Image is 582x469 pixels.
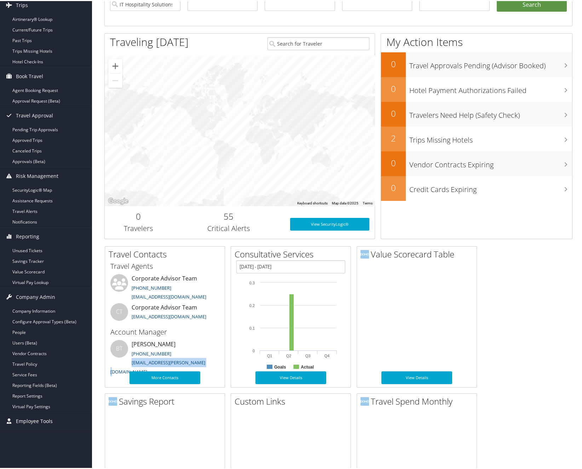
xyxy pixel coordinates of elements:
a: 0Hotel Payment Authorizations Failed [381,76,572,101]
span: Company Admin [16,287,55,305]
h2: Custom Links [235,394,351,406]
a: 0Credit Cards Expiring [381,175,572,200]
tspan: 0.1 [249,325,255,329]
a: 0Travelers Need Help (Safety Check) [381,101,572,126]
h2: Travel Spend Monthly [361,394,477,406]
h3: Critical Alerts [178,222,280,232]
input: Search for Traveler [267,36,369,49]
tspan: 0.2 [249,302,255,307]
h2: 0 [110,209,167,221]
h3: Travelers [110,222,167,232]
span: Reporting [16,227,39,244]
li: Corporate Advisor Team [107,302,223,325]
span: Travel Approval [16,106,53,123]
h2: 0 [381,82,406,94]
img: Google [106,196,130,205]
div: BT [110,339,128,357]
tspan: 0 [253,348,255,352]
button: Zoom in [108,58,122,72]
span: Risk Management [16,166,58,184]
a: 2Trips Missing Hotels [381,126,572,150]
text: Q2 [286,353,292,357]
text: Actual [301,364,314,369]
a: View SecurityLogic® [290,217,369,230]
text: Q4 [324,353,330,357]
h3: Credit Cards Expiring [409,180,572,193]
h3: Travel Agents [110,260,219,270]
a: Open this area in Google Maps (opens a new window) [106,196,130,205]
a: [PHONE_NUMBER] [132,349,171,356]
h2: 0 [381,156,406,168]
h2: Consultative Services [235,247,351,259]
h2: Value Scorecard Table [361,247,477,259]
text: Q3 [305,353,311,357]
div: CT [110,302,128,320]
a: View Details [255,370,326,383]
img: domo-logo.png [361,249,369,257]
a: [EMAIL_ADDRESS][DOMAIN_NAME] [132,312,206,319]
button: Keyboard shortcuts [297,200,328,205]
text: Q1 [267,353,272,357]
h3: Travel Approvals Pending (Advisor Booked) [409,56,572,70]
img: domo-logo.png [361,396,369,405]
li: [PERSON_NAME] [107,339,223,377]
button: Zoom out [108,73,122,87]
a: Terms [363,200,373,204]
li: Corporate Advisor Team [107,273,223,302]
a: More Contacts [129,370,200,383]
h2: Savings Report [109,394,225,406]
a: [EMAIL_ADDRESS][DOMAIN_NAME] [132,293,206,299]
a: 0Travel Approvals Pending (Advisor Booked) [381,51,572,76]
h1: My Action Items [381,34,572,48]
span: Employee Tools [16,411,53,429]
h3: Vendor Contracts Expiring [409,155,572,169]
h2: 0 [381,181,406,193]
a: 0Vendor Contracts Expiring [381,150,572,175]
h2: 55 [178,209,280,221]
h2: Travel Contacts [109,247,225,259]
h3: Trips Missing Hotels [409,131,572,144]
h2: 0 [381,106,406,118]
span: Map data ©2025 [332,200,358,204]
text: Goals [274,364,286,369]
h3: Travelers Need Help (Safety Check) [409,106,572,119]
a: [EMAIL_ADDRESS][PERSON_NAME][DOMAIN_NAME] [110,358,205,374]
tspan: 0.3 [249,280,255,284]
h3: Hotel Payment Authorizations Failed [409,81,572,94]
img: domo-logo.png [109,396,117,405]
h1: Traveling [DATE] [110,34,189,48]
h2: 0 [381,57,406,69]
h2: 2 [381,131,406,143]
span: Book Travel [16,66,43,84]
a: [PHONE_NUMBER] [132,284,171,290]
h3: Account Manager [110,326,219,336]
a: View Details [381,370,452,383]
